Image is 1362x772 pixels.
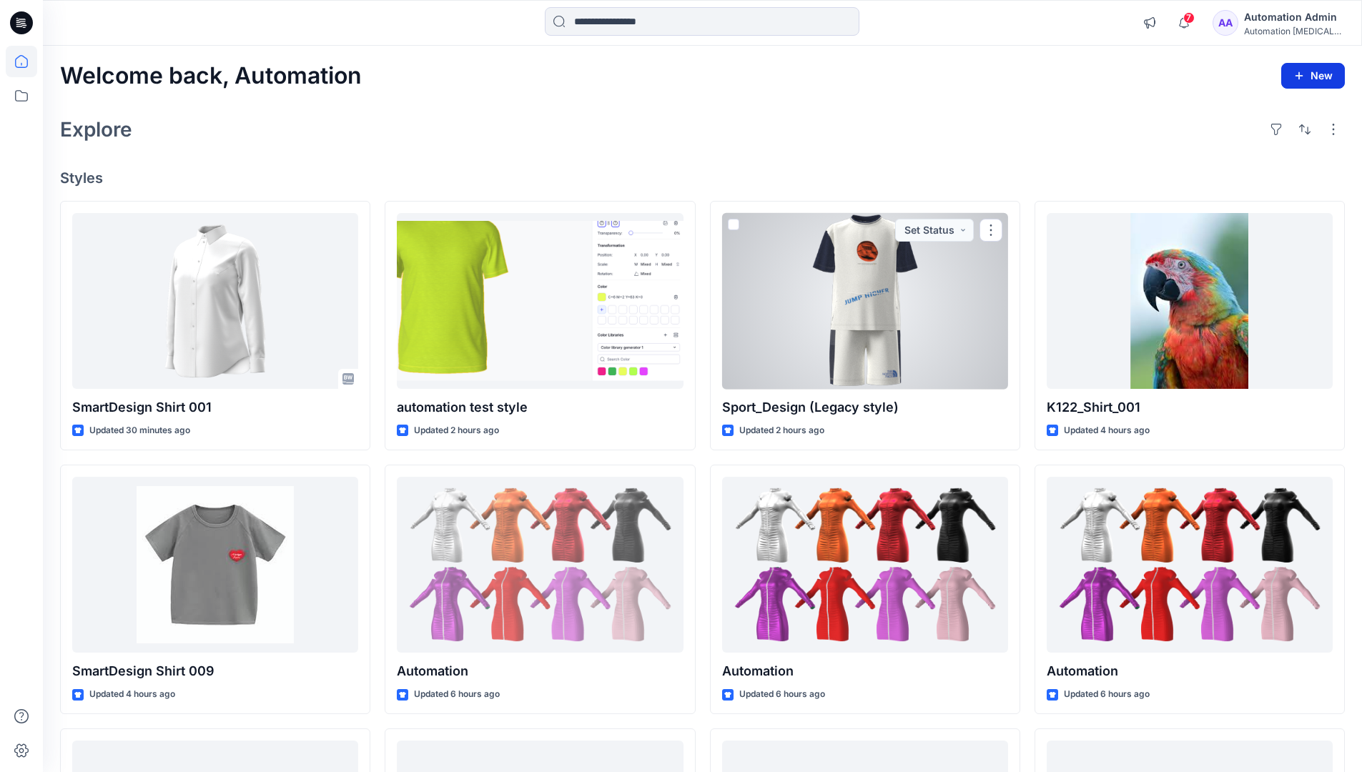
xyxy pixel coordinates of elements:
[414,423,499,438] p: Updated 2 hours ago
[722,661,1008,681] p: Automation
[72,477,358,653] a: SmartDesign Shirt 009
[722,477,1008,653] a: Automation
[722,213,1008,390] a: Sport_Design (Legacy style)
[89,423,190,438] p: Updated 30 minutes ago
[739,687,825,702] p: Updated 6 hours ago
[1047,661,1333,681] p: Automation
[397,397,683,417] p: automation test style
[1213,10,1238,36] div: AA
[60,63,362,89] h2: Welcome back, Automation
[60,118,132,141] h2: Explore
[1183,12,1195,24] span: 7
[89,687,175,702] p: Updated 4 hours ago
[72,397,358,417] p: SmartDesign Shirt 001
[60,169,1345,187] h4: Styles
[1047,477,1333,653] a: Automation
[722,397,1008,417] p: Sport_Design (Legacy style)
[1281,63,1345,89] button: New
[72,213,358,390] a: SmartDesign Shirt 001
[739,423,824,438] p: Updated 2 hours ago
[397,477,683,653] a: Automation
[414,687,500,702] p: Updated 6 hours ago
[1064,687,1150,702] p: Updated 6 hours ago
[397,213,683,390] a: automation test style
[397,661,683,681] p: Automation
[1047,213,1333,390] a: K122_Shirt_001
[1244,26,1344,36] div: Automation [MEDICAL_DATA]...
[1244,9,1344,26] div: Automation Admin
[1064,423,1150,438] p: Updated 4 hours ago
[72,661,358,681] p: SmartDesign Shirt 009
[1047,397,1333,417] p: K122_Shirt_001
